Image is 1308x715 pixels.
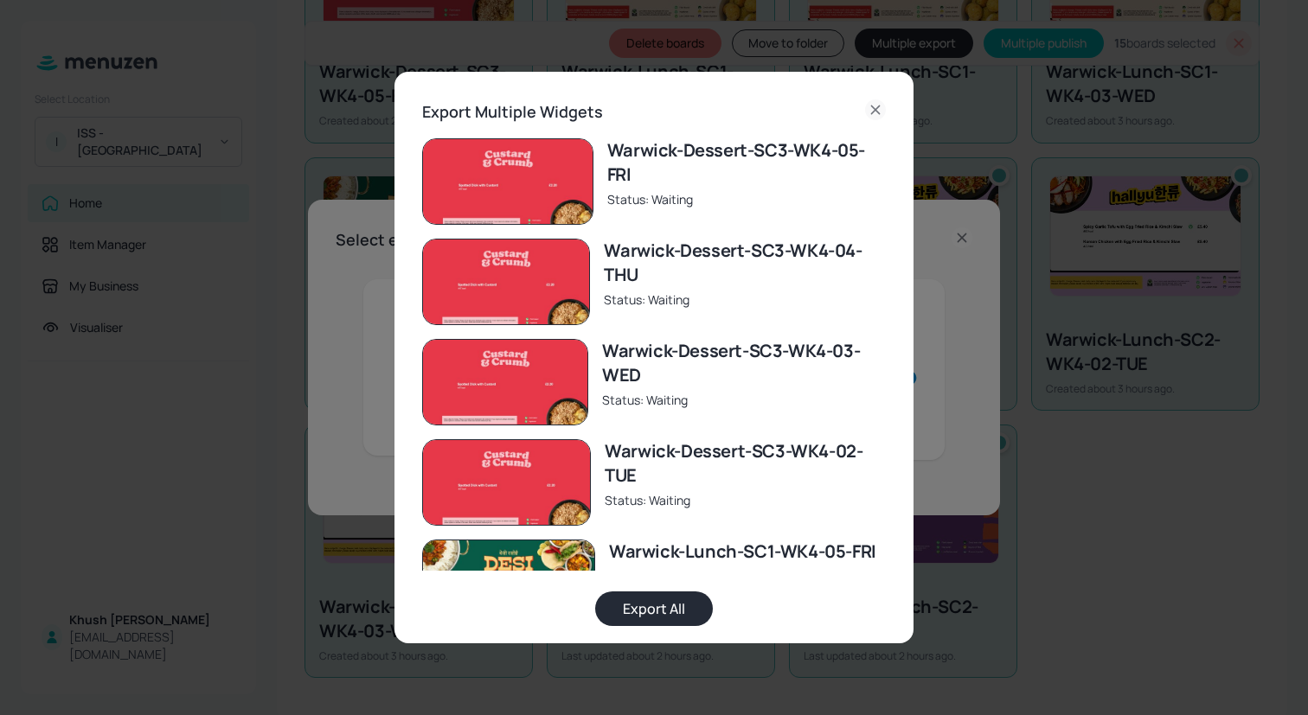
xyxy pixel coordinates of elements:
div: Status: Waiting [602,391,886,409]
div: Warwick-Lunch-SC1-WK4-05-FRI [609,539,876,564]
div: Warwick-Dessert-SC3-WK4-03-WED [602,339,886,387]
div: Status: Waiting [609,567,876,585]
div: Status: Waiting [607,190,886,208]
div: Warwick-Dessert-SC3-WK4-04-THU [604,239,886,287]
img: Warwick-Dessert-SC3-WK4-05-FRI [423,139,593,234]
img: Warwick-Dessert-SC3-WK4-04-THU [423,239,589,333]
img: Warwick-Dessert-SC3-WK4-02-TUE [423,440,590,534]
div: Status: Waiting [604,290,886,309]
div: Warwick-Dessert-SC3-WK4-02-TUE [605,439,886,488]
button: Export All [595,591,713,626]
div: Status: Waiting [605,491,886,509]
div: Warwick-Dessert-SC3-WK4-05-FRI [607,138,886,187]
img: Warwick-Dessert-SC3-WK4-03-WED [423,340,587,432]
img: Warwick-Lunch-SC1-WK4-05-FRI [423,540,594,636]
h6: Export Multiple Widgets [422,99,603,124]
